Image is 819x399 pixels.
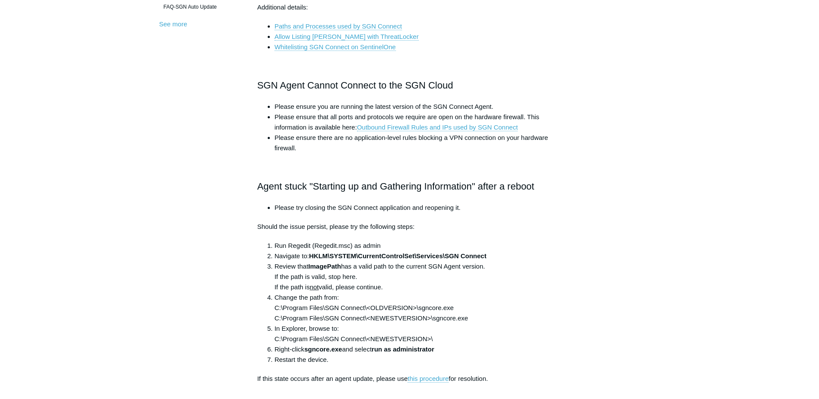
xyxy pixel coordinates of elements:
[257,374,562,384] p: If this state occurs after an agent update, please use for resolution.
[275,323,562,344] li: In Explorer, browse to: C:\Program Files\SGN Connect\<NEWESTVERSION>\
[257,222,562,232] p: Should the issue persist, please try the following steps:
[310,283,319,291] span: not
[257,179,562,194] h2: Agent stuck "Starting up and Gathering Information" after a reboot
[257,78,562,93] h2: SGN Agent Cannot Connect to the SGN Cloud
[357,123,518,131] a: Outbound Firewall Rules and IPs used by SGN Connect
[275,355,562,365] li: Restart the device.
[275,203,562,213] li: Please try closing the SGN Connect application and reopening it.
[275,101,562,112] li: Please ensure you are running the latest version of the SGN Connect Agent.
[275,292,562,323] li: Change the path from: C:\Program Files\SGN Connect\<OLDVERSION>\sgncore.exe C:\Program Files\SGN ...
[275,43,396,51] a: Whitelisting SGN Connect on SentinelOne
[275,241,562,251] li: Run Regedit (Regedit.msc) as admin
[275,261,562,292] li: Review that has a valid path to the current SGN Agent version. If the path is valid, stop here. I...
[275,33,419,41] a: Allow Listing [PERSON_NAME] with ThreatLocker
[308,263,341,270] strong: ImagePath
[275,112,562,133] li: Please ensure that all ports and protocols we require are open on the hardware firewall. This inf...
[257,2,562,13] p: Additional details:
[275,344,562,355] li: Right-click and select
[372,345,434,353] strong: run as administrator
[304,345,342,353] strong: sgncore.exe
[275,251,562,261] li: Navigate to:
[275,133,562,153] li: Please ensure there are no application-level rules blocking a VPN connection on your hardware fir...
[159,20,187,28] a: See more
[408,375,449,383] a: this procedure
[309,252,487,260] strong: HKLM\SYSTEM\CurrentControlSet\Services\SGN Connect
[275,22,402,30] a: Paths and Processes used by SGN Connect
